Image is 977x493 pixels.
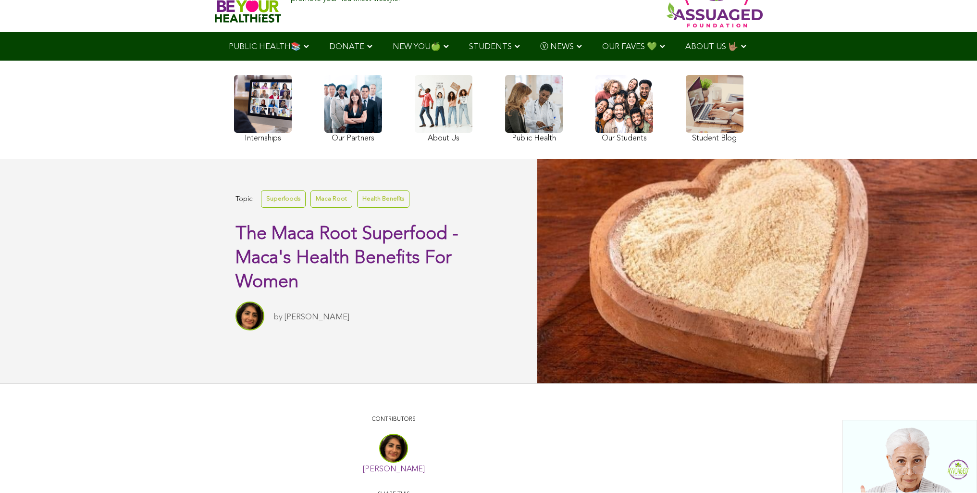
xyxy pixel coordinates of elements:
img: Sitara Darvish [235,302,264,330]
a: Superfoods [261,190,306,207]
span: Topic: [235,193,254,206]
span: OUR FAVES 💚 [602,43,657,51]
a: Maca Root [310,190,352,207]
a: [PERSON_NAME] [284,313,349,321]
p: CONTRIBUTORS [237,415,550,424]
span: DONATE [329,43,364,51]
a: [PERSON_NAME] [363,466,425,473]
span: The Maca Root Superfood - Maca's Health Benefits For Women [235,225,458,291]
iframe: Chat Widget [929,447,977,493]
a: Health Benefits [357,190,409,207]
span: Ⓥ NEWS [540,43,574,51]
span: PUBLIC HEALTH📚 [229,43,301,51]
span: ABOUT US 🤟🏽 [685,43,738,51]
span: by [274,313,283,321]
div: Navigation Menu [215,32,763,61]
span: STUDENTS [469,43,512,51]
span: NEW YOU🍏 [393,43,441,51]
